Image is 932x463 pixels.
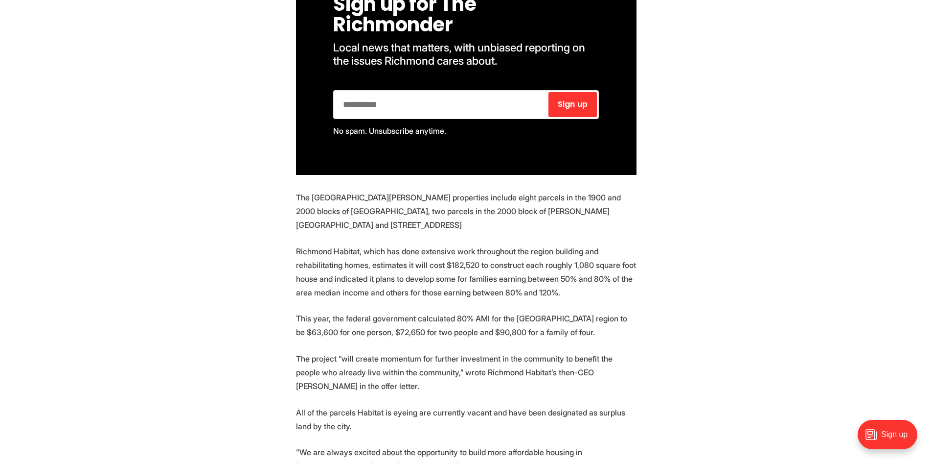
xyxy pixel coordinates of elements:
span: Local news that matters, with unbiased reporting on the issues Richmond cares about. [333,41,588,67]
button: Sign up [548,92,597,117]
p: All of the parcels Habitat is eyeing are currently vacant and have been designated as surplus lan... [296,406,636,433]
iframe: portal-trigger [849,415,932,463]
p: This year, the federal government calculated 80% AMI for the [GEOGRAPHIC_DATA] region to be $63,6... [296,312,636,339]
p: The [GEOGRAPHIC_DATA][PERSON_NAME] properties include eight parcels in the 1900 and 2000 blocks o... [296,191,636,232]
span: Sign up [558,100,588,108]
span: No spam. Unsubscribe anytime. [333,126,446,136]
p: Richmond Habitat, which has done extensive work throughout the region building and rehabilitating... [296,244,636,299]
p: The project “will create momentum for further investment in the community to benefit the people w... [296,352,636,393]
